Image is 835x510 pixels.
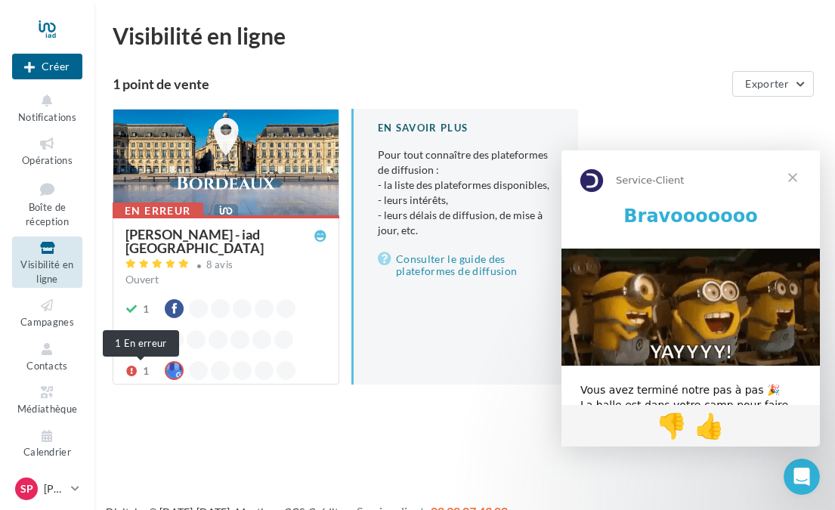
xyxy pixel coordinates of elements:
span: Calendrier [23,447,71,459]
button: Notifications [12,89,82,126]
a: Contacts [12,338,82,375]
span: Boîte de réception [26,201,69,227]
div: En savoir plus [378,121,554,135]
span: Médiathèque [17,403,78,415]
span: Contacts [26,360,68,372]
p: [PERSON_NAME] [44,481,65,496]
li: - la liste des plateformes disponibles, [378,178,554,193]
li: - leurs intérêts, [378,193,554,208]
span: Opérations [22,154,73,166]
div: 1 point de vente [113,77,726,91]
span: Exporter [745,77,789,90]
span: Visibilité en ligne [20,258,73,285]
p: Pour tout connaître des plateformes de diffusion : [378,147,554,238]
a: Calendrier [12,425,82,462]
a: Boîte de réception [12,176,82,231]
a: Sp [PERSON_NAME] [12,474,82,503]
div: En erreur [113,202,203,219]
div: Nouvelle campagne [12,54,82,79]
a: Médiathèque [12,381,82,418]
div: [PERSON_NAME] - iad [GEOGRAPHIC_DATA] [125,227,314,255]
iframe: Intercom live chat message [561,150,820,447]
a: Visibilité en ligne [12,236,82,288]
span: Ouvert [125,273,159,286]
span: Sp [20,481,33,496]
button: Créer [12,54,82,79]
a: Campagnes [12,294,82,331]
a: 8 avis [125,257,326,275]
div: 1 [143,301,149,317]
div: 1 [143,363,149,379]
li: - leurs délais de diffusion, de mise à jour, etc. [378,208,554,238]
iframe: Intercom live chat [784,459,820,495]
span: Campagnes [20,316,74,328]
button: Exporter [732,71,814,97]
div: Visibilité en ligne [113,24,817,47]
span: Notifications [18,111,76,123]
div: 1 En erreur [103,330,179,357]
div: 8 avis [206,260,233,270]
a: Opérations [12,132,82,169]
a: Consulter le guide des plateformes de diffusion [378,250,554,280]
